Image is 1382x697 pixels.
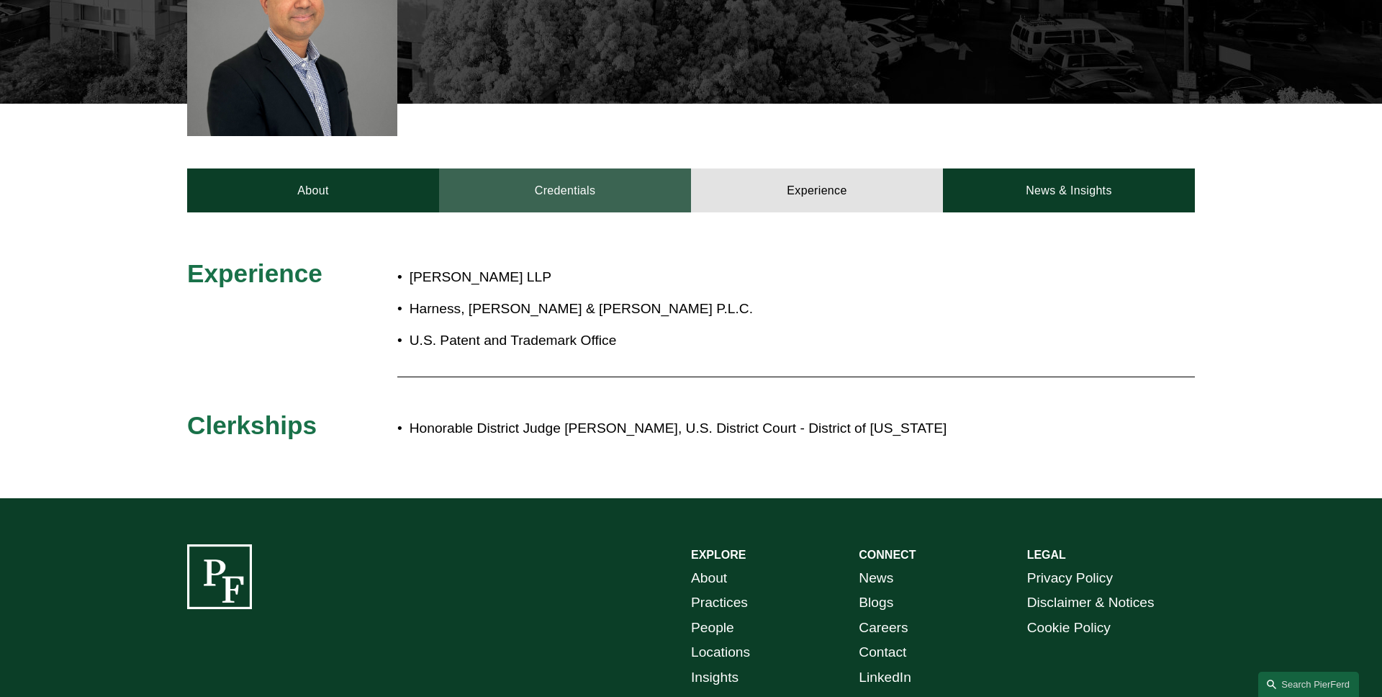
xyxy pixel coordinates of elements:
strong: CONNECT [859,549,916,561]
a: Privacy Policy [1027,566,1113,591]
a: Blogs [859,590,893,616]
span: Clerkships [187,411,317,439]
a: Experience [691,168,943,212]
strong: LEGAL [1027,549,1066,561]
a: About [691,566,727,591]
a: News [859,566,893,591]
a: People [691,616,734,641]
a: Cookie Policy [1027,616,1111,641]
a: Contact [859,640,906,665]
a: Practices [691,590,748,616]
a: Careers [859,616,908,641]
a: Search this site [1258,672,1359,697]
a: News & Insights [943,168,1195,212]
span: Experience [187,259,322,287]
strong: EXPLORE [691,549,746,561]
a: Disclaimer & Notices [1027,590,1155,616]
p: U.S. Patent and Trademark Office [410,328,1069,354]
a: Insights [691,665,739,691]
p: Honorable District Judge [PERSON_NAME], U.S. District Court - District of [US_STATE] [410,416,1069,441]
p: [PERSON_NAME] LLP [410,265,1069,290]
p: Harness, [PERSON_NAME] & [PERSON_NAME] P.L.C. [410,297,1069,322]
a: Locations [691,640,750,665]
a: LinkedIn [859,665,911,691]
a: About [187,168,439,212]
a: Credentials [439,168,691,212]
